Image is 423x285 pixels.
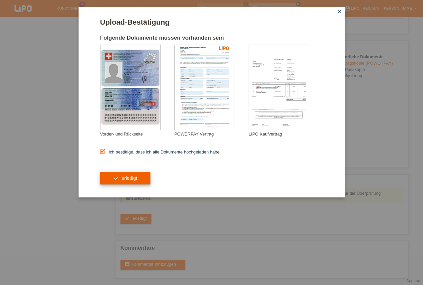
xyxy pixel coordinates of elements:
[174,132,249,137] div: POWERPAY Vertrag
[100,172,151,184] button: check erledigt
[101,45,160,130] img: upload_document_confirmation_type_id_swiss_empty.png
[249,132,323,137] div: LIPO Kaufvertrag
[335,8,344,16] a: close
[124,68,157,71] div: Bucher
[337,9,342,14] i: close
[100,149,221,154] label: Ich bestätige, dass ich alle Dokumente hochgeladen habe.
[124,73,157,75] div: Reto
[100,18,323,26] h1: Upload-Bestätigung
[175,45,235,130] img: upload_document_confirmation_type_contract_kkg_whitelabel.png
[100,35,323,45] h2: Folgende Dokumente müssen vorhanden sein
[100,132,174,137] div: Vorder- und Rückseite
[249,45,309,130] img: upload_document_confirmation_type_receipt_generic.png
[121,175,137,181] span: erledigt
[105,62,122,83] img: swiss_id_photo_male.png
[219,46,229,50] img: 39073_print.png
[113,175,119,181] i: check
